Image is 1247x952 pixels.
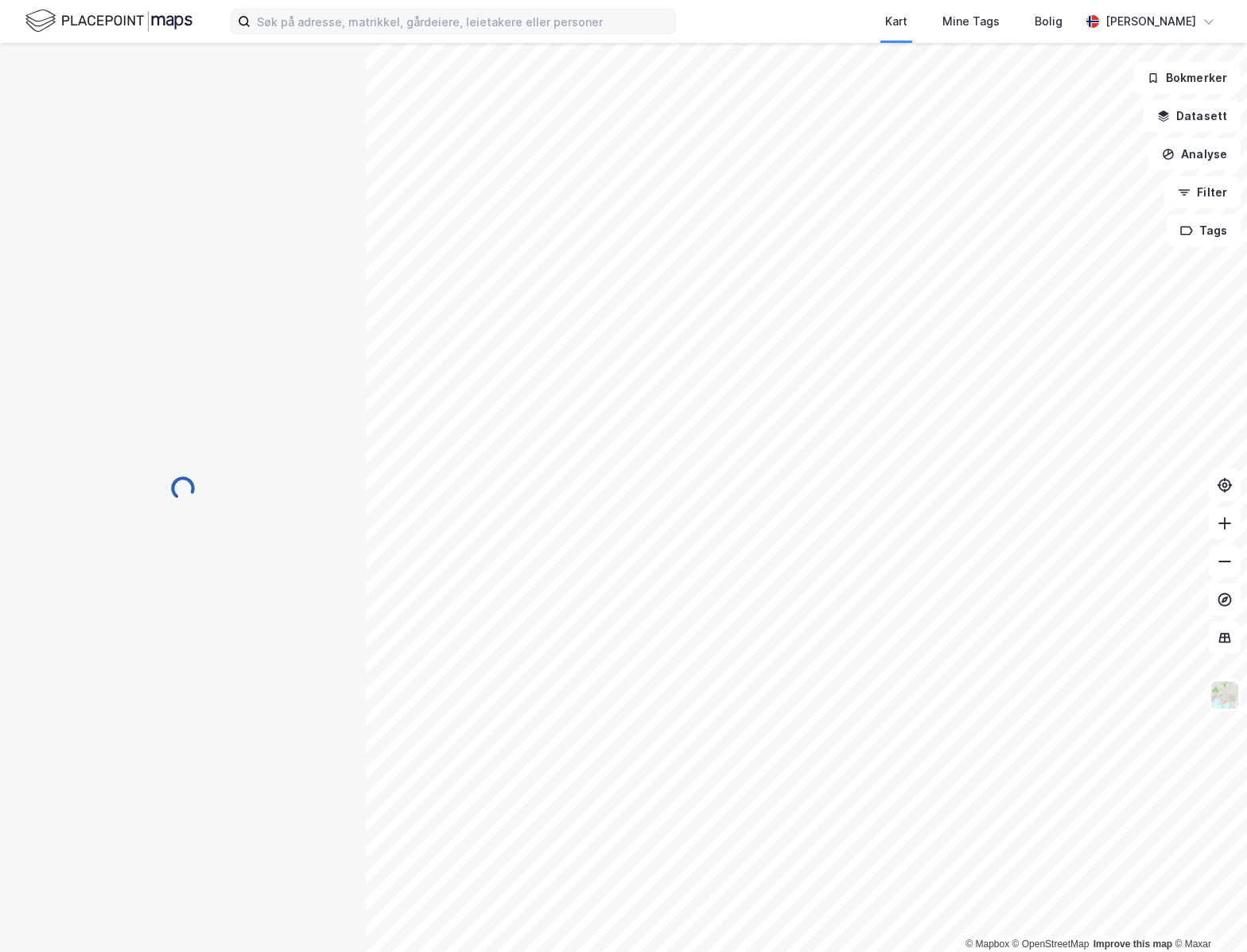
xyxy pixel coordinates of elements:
[25,7,192,35] img: logo.f888ab2527a4732fd821a326f86c7f29.svg
[1167,876,1247,952] iframe: Chat Widget
[965,938,1009,950] a: Mapbox
[1094,938,1172,950] a: Improve this map
[1012,938,1090,950] a: OpenStreetMap
[251,10,675,33] input: Søk på adresse, matrikkel, gårdeiere, leietakere eller personer
[1167,876,1247,952] div: Kontrollprogram for chat
[1210,680,1240,710] img: Z
[1133,62,1241,94] button: Bokmerker
[942,12,1000,31] div: Mine Tags
[885,12,907,31] div: Kart
[1105,12,1196,31] div: [PERSON_NAME]
[1167,215,1241,247] button: Tags
[1144,100,1241,132] button: Datasett
[170,476,196,501] img: spinner.a6d8c91a73a9ac5275cf975e30b51cfb.svg
[1148,138,1241,170] button: Analyse
[1164,177,1241,208] button: Filter
[1035,12,1062,31] div: Bolig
